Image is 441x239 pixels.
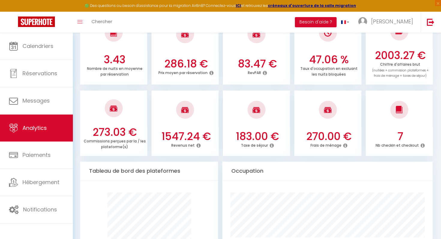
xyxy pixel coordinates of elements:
[358,17,367,26] img: ...
[22,97,50,104] span: Messages
[427,18,434,26] img: logout
[87,65,142,77] p: Nombre de nuits en moyenne par réservation
[22,151,51,159] span: Paiements
[298,130,360,143] h3: 270.00 €
[372,61,429,78] p: Chiffre d'affaires brut
[268,3,356,8] a: créneaux d'ouverture de la salle migration
[22,42,53,50] span: Calendriers
[91,18,112,25] span: Chercher
[84,137,146,149] p: Commissions perçues par la / les plateforme(s)
[155,130,217,143] h3: 1547.24 €
[22,124,47,132] span: Analytics
[22,70,57,77] span: Réservations
[248,69,261,75] p: RevPAR
[83,53,146,66] h3: 3.43
[324,29,331,37] img: NO IMAGE
[5,2,23,20] button: Ouvrir le widget de chat LiveChat
[369,49,431,62] h3: 2003.27 €
[155,58,217,70] h3: 286.18 €
[369,130,431,143] h3: 7
[83,126,146,139] h3: 273.03 €
[371,18,413,25] span: [PERSON_NAME]
[354,12,421,33] a: ... [PERSON_NAME]
[158,69,208,75] p: Prix moyen par réservation
[222,162,433,181] div: Occupation
[23,206,57,213] span: Notifications
[300,65,358,77] p: Taux d'occupation en excluant les nuits bloquées
[372,68,429,78] span: (nuitées + commission plateformes + frais de ménage + taxes de séjour)
[236,3,241,8] a: ICI
[226,58,289,70] h3: 83.47 €
[22,178,59,186] span: Hébergement
[80,162,218,181] div: Tableau de bord des plateformes
[298,53,360,66] h3: 47.06 %
[171,142,195,148] p: Revenus net
[310,142,341,148] p: Frais de ménage
[87,12,117,33] a: Chercher
[376,142,419,148] p: Nb checkin et checkout
[241,142,268,148] p: Taxe de séjour
[18,16,55,27] img: Super Booking
[226,130,289,143] h3: 183.00 €
[295,17,337,27] button: Besoin d'aide ?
